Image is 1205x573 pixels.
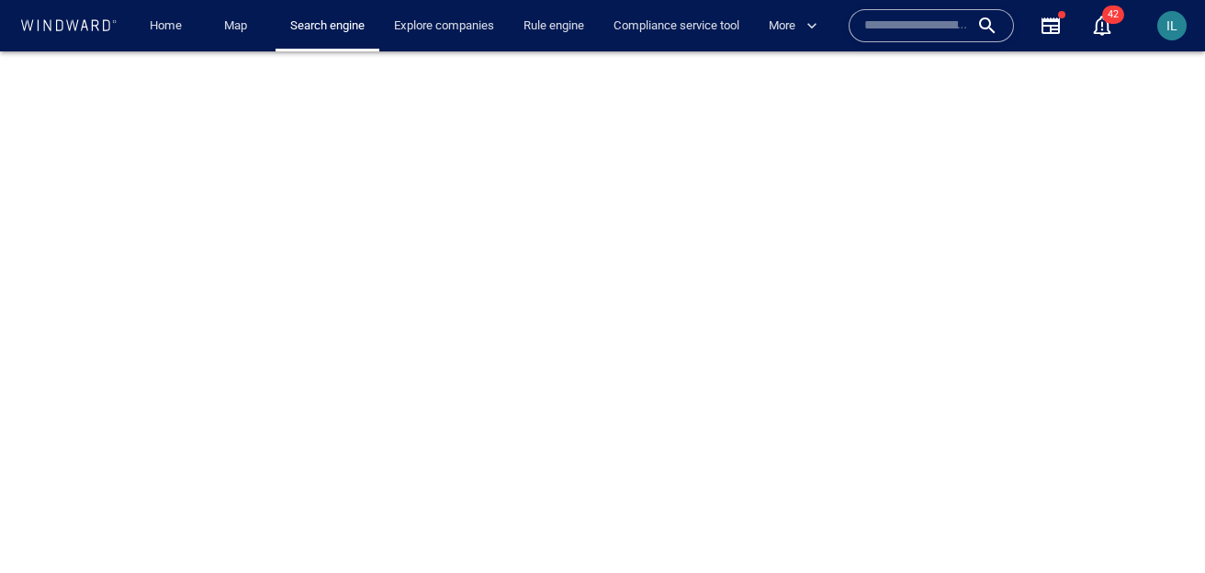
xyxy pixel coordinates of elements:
iframe: Chat [1127,490,1191,559]
button: More [761,10,833,42]
button: 42 [1080,4,1124,48]
a: Search engine [283,10,372,42]
a: Rule engine [516,10,591,42]
button: IL [1154,7,1190,44]
a: Explore companies [387,10,501,42]
span: More [769,16,817,37]
span: 42 [1102,6,1124,24]
a: Map [217,10,261,42]
button: Map [209,10,268,42]
a: Home [142,10,189,42]
span: IL [1166,18,1177,33]
div: Notification center [1091,15,1113,37]
a: Compliance service tool [606,10,747,42]
button: Home [136,10,195,42]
